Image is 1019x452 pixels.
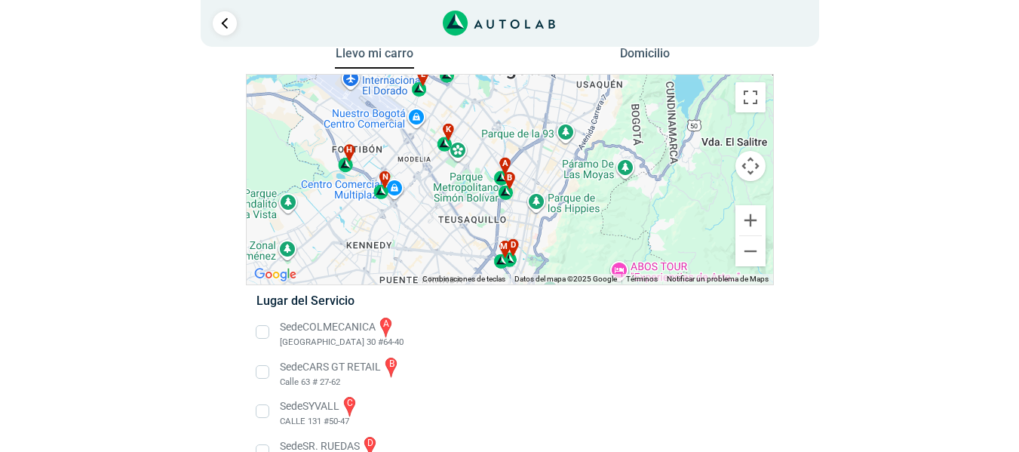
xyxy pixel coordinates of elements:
[667,275,769,283] a: Notificar un problema de Maps
[735,82,766,112] button: Cambiar a la vista en pantalla completa
[213,11,237,35] a: Ir al paso anterior
[500,241,508,254] span: m
[514,275,617,283] span: Datos del mapa ©2025 Google
[502,157,508,170] span: a
[510,238,516,251] span: d
[256,294,763,308] h5: Lugar del Servicio
[335,46,414,69] button: Llevo mi carro
[506,172,512,185] span: b
[422,274,505,284] button: Combinaciones de teclas
[250,265,300,284] img: Google
[346,144,352,157] span: h
[421,69,425,81] span: l
[626,275,658,283] a: Términos (se abre en una nueva pestaña)
[445,123,451,136] span: k
[735,205,766,235] button: Ampliar
[605,46,684,68] button: Domicilio
[382,171,388,184] span: n
[735,236,766,266] button: Reducir
[735,151,766,181] button: Controles de visualización del mapa
[443,15,555,29] a: Link al sitio de autolab
[250,265,300,284] a: Abre esta zona en Google Maps (se abre en una nueva ventana)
